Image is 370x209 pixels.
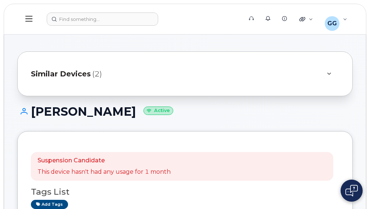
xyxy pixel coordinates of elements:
[345,185,358,197] img: Open chat
[31,187,339,197] h3: Tags List
[143,107,173,115] small: Active
[92,69,102,79] span: (2)
[31,200,68,209] a: Add tags
[38,168,171,176] p: This device hasn't had any usage for 1 month
[38,156,171,165] p: Suspension Candidate
[31,69,91,79] span: Similar Devices
[17,105,353,118] h1: [PERSON_NAME]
